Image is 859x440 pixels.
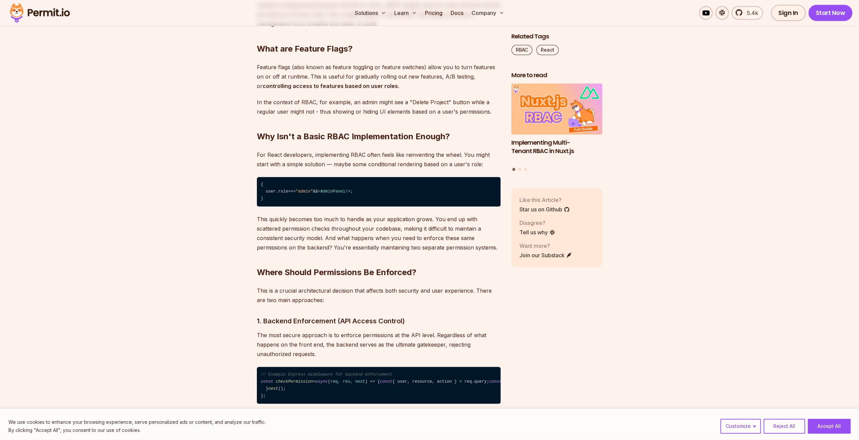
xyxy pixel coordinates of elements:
a: RBAC [511,45,532,55]
p: We use cookies to enhance your browsing experience, serve personalized ads or content, and analyz... [8,418,266,426]
img: Implementing Multi-Tenant RBAC in Nuxt.js [511,84,602,135]
span: checkPermission [276,379,313,384]
code: { user. === && ; } [257,177,501,207]
a: 5.4k [731,6,763,20]
span: query [474,379,487,384]
p: This is a crucial architectural decision that affects both security and user experience. There ar... [257,286,501,305]
span: next [268,386,278,391]
a: Start Now [808,5,853,21]
span: 5.4k [743,9,758,17]
strong: controlling access to features based on user roles [263,83,398,89]
h2: Why Isn't a Basic RBAC Implementation Enough? [257,104,501,142]
div: Posts [511,84,602,172]
p: For React developers, implementing RBAC often feels like reinventing the wheel. You might start w... [257,150,501,169]
button: Go to slide 1 [512,168,515,171]
a: React [536,45,559,55]
p: Like this Article? [519,196,570,204]
span: "admin" [296,189,313,194]
a: Implementing Multi-Tenant RBAC in Nuxt.jsImplementing Multi-Tenant RBAC in Nuxt.js [511,84,602,164]
code: = ( ) => { { user, resource, action } = req. ; permitted = permit. (user, action, resource); (!pe... [257,367,501,404]
button: Go to slide 3 [524,168,527,171]
li: 1 of 3 [511,84,602,164]
span: < /> [318,189,350,194]
span: AdminPanel [320,189,345,194]
h2: Related Tags [511,32,602,41]
span: role [278,189,288,194]
h2: Where Should Permissions Be Enforced? [257,240,501,278]
button: Reject All [763,419,805,434]
span: const [380,379,393,384]
a: Docs [448,6,466,20]
p: In the context of RBAC, for example, an admin might see a "Delete Project" button while a regular... [257,97,501,116]
p: Feature flags (also known as feature toggling or feature switches) allow you to turn features on ... [257,62,501,91]
h2: What are Feature Flags? [257,17,501,54]
p: This quickly becomes too much to handle as your application grows. You end up with scattered perm... [257,214,501,252]
span: // Example Express middleware for backend enforcement [261,372,393,377]
img: Permit logo [7,1,73,24]
button: Go to slide 2 [518,168,521,171]
h2: More to read [511,71,602,80]
a: Sign In [771,5,806,21]
p: The most secure approach is to enforce permissions at the API level. Regardless of what happens o... [257,330,501,359]
a: Pricing [422,6,445,20]
button: Solutions [352,6,389,20]
button: Company [469,6,507,20]
button: Learn [392,6,420,20]
p: Want more? [519,242,572,250]
span: async [316,379,328,384]
span: const [261,379,273,384]
a: Star us on Github [519,205,570,213]
p: Disagree? [519,219,555,227]
p: By clicking "Accept All", you consent to our use of cookies. [8,426,266,434]
h3: Implementing Multi-Tenant RBAC in Nuxt.js [511,139,602,155]
span: req, res, next [330,379,365,384]
button: Customize [720,419,761,434]
h3: 1. Backend Enforcement (API Access Control) [257,316,501,326]
a: Join our Substack [519,251,572,259]
a: Tell us why [519,228,555,236]
span: const [489,379,502,384]
button: Accept All [808,419,851,434]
